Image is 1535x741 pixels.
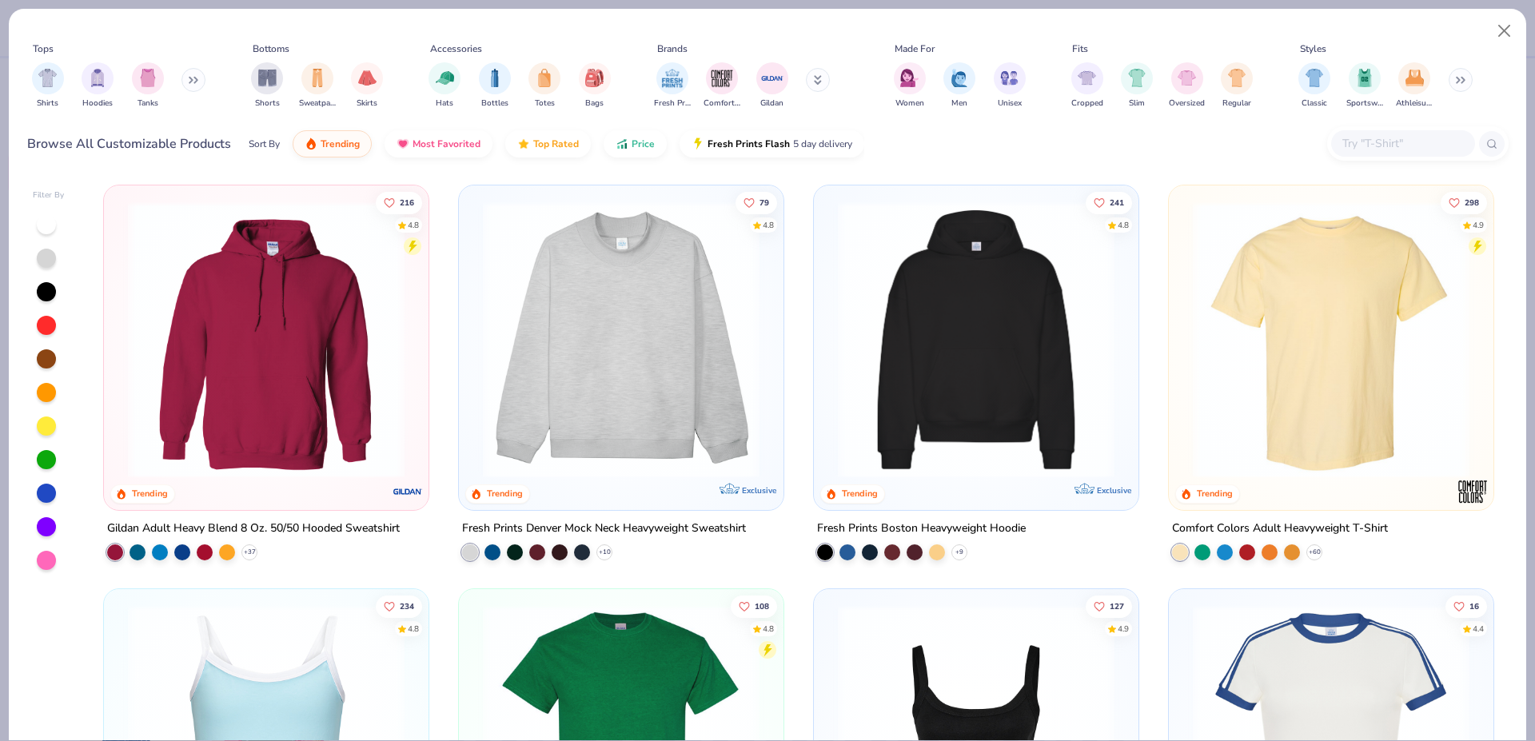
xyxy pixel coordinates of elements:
[1071,62,1103,110] div: filter for Cropped
[1396,98,1433,110] span: Athleisure
[1169,62,1205,110] button: filter button
[32,62,64,110] div: filter for Shirts
[351,62,383,110] button: filter button
[1469,602,1479,610] span: 16
[756,62,788,110] div: filter for Gildan
[1121,62,1153,110] div: filter for Slim
[1185,201,1477,478] img: 029b8af0-80e6-406f-9fdc-fdf898547912
[1228,69,1246,87] img: Regular Image
[599,548,611,557] span: + 10
[251,62,283,110] button: filter button
[107,519,400,539] div: Gildan Adult Heavy Blend 8 Oz. 50/50 Hooded Sweatshirt
[1396,62,1433,110] div: filter for Athleisure
[486,69,504,87] img: Bottles Image
[377,595,423,617] button: Like
[409,219,420,231] div: 4.8
[951,98,967,110] span: Men
[763,623,774,635] div: 4.8
[293,130,372,157] button: Trending
[309,69,326,87] img: Sweatpants Image
[1118,623,1129,635] div: 4.9
[436,69,454,87] img: Hats Image
[660,66,684,90] img: Fresh Prints Image
[680,130,864,157] button: Fresh Prints Flash5 day delivery
[357,98,377,110] span: Skirts
[82,98,113,110] span: Hoodies
[1341,134,1464,153] input: Try "T-Shirt"
[429,62,460,110] button: filter button
[481,98,508,110] span: Bottles
[704,62,740,110] div: filter for Comfort Colors
[251,62,283,110] div: filter for Shorts
[1306,69,1324,87] img: Classic Image
[413,137,480,150] span: Most Favorited
[536,69,553,87] img: Totes Image
[632,137,655,150] span: Price
[244,548,256,557] span: + 37
[139,69,157,87] img: Tanks Image
[579,62,611,110] div: filter for Bags
[479,62,511,110] div: filter for Bottles
[479,62,511,110] button: filter button
[654,62,691,110] div: filter for Fresh Prints
[1441,191,1487,213] button: Like
[528,62,560,110] div: filter for Totes
[385,130,492,157] button: Most Favorited
[692,137,704,150] img: flash.gif
[579,62,611,110] button: filter button
[1121,62,1153,110] button: filter button
[1071,98,1103,110] span: Cropped
[1071,62,1103,110] button: filter button
[763,219,774,231] div: 4.8
[32,62,64,110] button: filter button
[817,519,1026,539] div: Fresh Prints Boston Heavyweight Hoodie
[1346,62,1383,110] button: filter button
[1456,476,1488,508] img: Comfort Colors logo
[1298,62,1330,110] div: filter for Classic
[1473,623,1484,635] div: 4.4
[1465,198,1479,206] span: 298
[255,98,280,110] span: Shorts
[1122,201,1414,478] img: d4a37e75-5f2b-4aef-9a6e-23330c63bbc0
[401,198,415,206] span: 216
[742,485,776,496] span: Exclusive
[657,42,688,56] div: Brands
[528,62,560,110] button: filter button
[533,137,579,150] span: Top Rated
[430,42,482,56] div: Accessories
[894,62,926,110] div: filter for Women
[1298,62,1330,110] button: filter button
[760,98,783,110] span: Gildan
[994,62,1026,110] div: filter for Unisex
[767,201,1060,478] img: a90f7c54-8796-4cb2-9d6e-4e9644cfe0fe
[895,98,924,110] span: Women
[943,62,975,110] button: filter button
[1445,595,1487,617] button: Like
[132,62,164,110] button: filter button
[894,62,926,110] button: filter button
[1086,191,1132,213] button: Like
[943,62,975,110] div: filter for Men
[1178,69,1196,87] img: Oversized Image
[994,62,1026,110] button: filter button
[436,98,453,110] span: Hats
[82,62,114,110] div: filter for Hoodies
[37,98,58,110] span: Shirts
[1097,485,1131,496] span: Exclusive
[1308,548,1320,557] span: + 60
[704,98,740,110] span: Comfort Colors
[27,134,231,153] div: Browse All Customizable Products
[505,130,591,157] button: Top Rated
[321,137,360,150] span: Trending
[409,623,420,635] div: 4.8
[1086,595,1132,617] button: Like
[351,62,383,110] div: filter for Skirts
[654,62,691,110] button: filter button
[704,62,740,110] button: filter button
[1129,98,1145,110] span: Slim
[793,135,852,153] span: 5 day delivery
[535,98,555,110] span: Totes
[585,69,603,87] img: Bags Image
[397,137,409,150] img: most_fav.gif
[708,137,790,150] span: Fresh Prints Flash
